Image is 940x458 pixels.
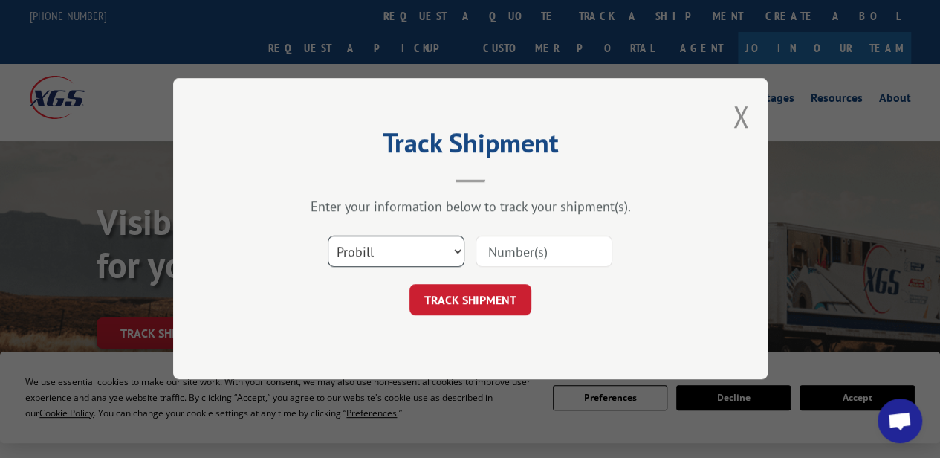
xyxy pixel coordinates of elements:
[878,399,922,443] div: Open chat
[409,285,531,316] button: TRACK SHIPMENT
[247,132,693,161] h2: Track Shipment
[247,199,693,216] div: Enter your information below to track your shipment(s).
[733,97,749,136] button: Close modal
[476,236,612,268] input: Number(s)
